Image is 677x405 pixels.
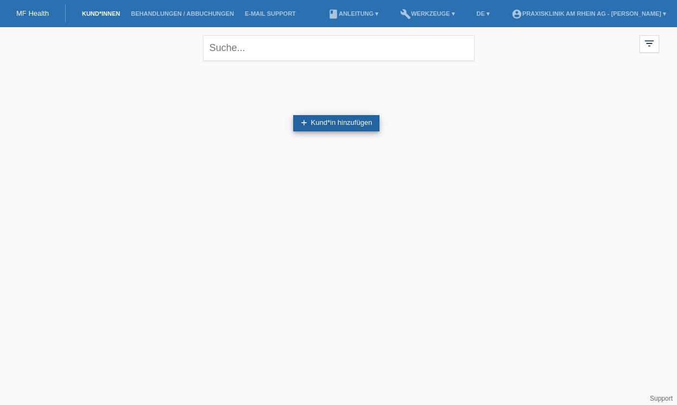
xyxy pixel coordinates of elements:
a: Kund*innen [77,10,125,17]
a: DE ▾ [471,10,495,17]
a: bookAnleitung ▾ [322,10,384,17]
i: book [328,9,339,20]
i: add [300,118,308,127]
a: E-Mail Support [239,10,301,17]
a: MF Health [16,9,49,17]
input: Suche... [203,35,474,61]
a: Behandlungen / Abbuchungen [125,10,239,17]
i: account_circle [511,9,522,20]
a: buildWerkzeuge ▾ [395,10,460,17]
a: Support [650,395,673,402]
i: filter_list [643,37,655,49]
i: build [400,9,411,20]
a: account_circlePraxisklinik am Rhein AG - [PERSON_NAME] ▾ [506,10,672,17]
a: addKund*in hinzufügen [293,115,380,131]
